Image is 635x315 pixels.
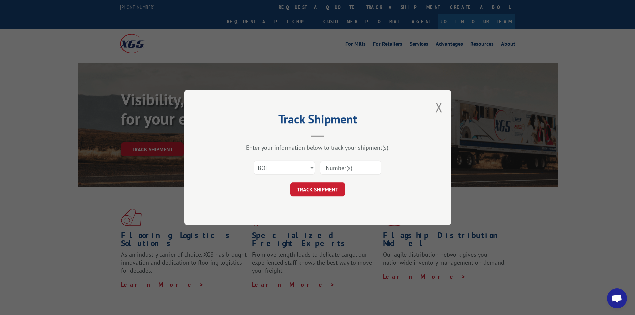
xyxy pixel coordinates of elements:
div: Open chat [607,288,627,308]
button: Close modal [435,98,443,116]
button: TRACK SHIPMENT [290,182,345,196]
h2: Track Shipment [218,114,418,127]
div: Enter your information below to track your shipment(s). [218,144,418,151]
input: Number(s) [320,161,381,175]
